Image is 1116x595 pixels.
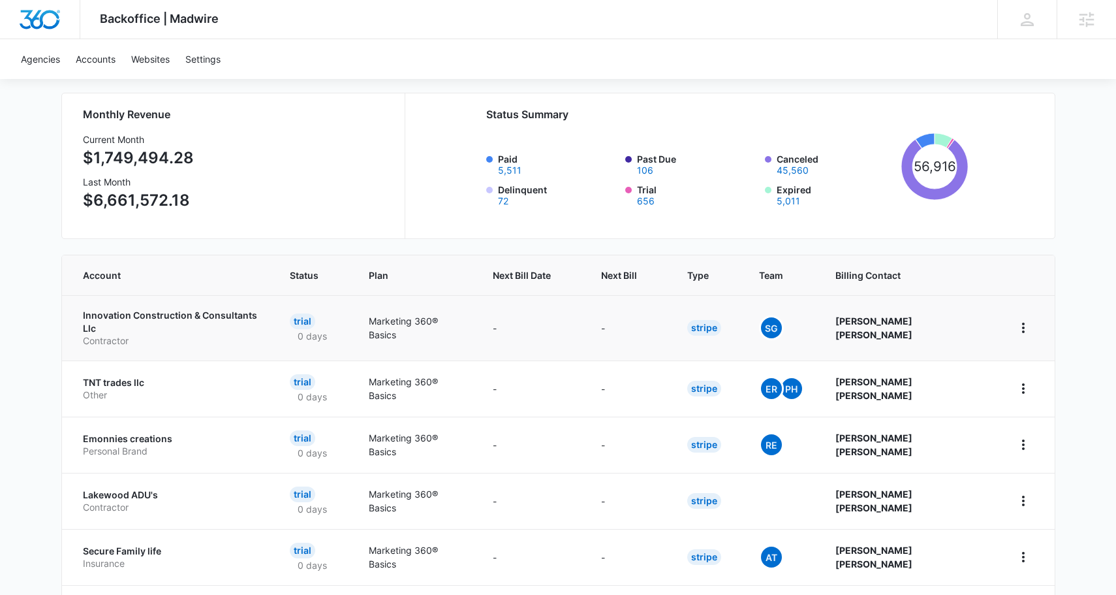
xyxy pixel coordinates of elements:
[1013,547,1034,568] button: home
[290,502,335,516] p: 0 days
[761,434,782,455] span: RE
[83,189,194,212] p: $6,661,572.18
[637,152,757,175] label: Past Due
[759,268,785,282] span: Team
[83,146,194,170] p: $1,749,494.28
[83,489,259,502] p: Lakewood ADU's
[498,197,508,206] button: Delinquent
[585,529,672,585] td: -
[835,376,912,401] strong: [PERSON_NAME] [PERSON_NAME]
[486,106,969,122] h2: Status Summary
[498,152,618,175] label: Paid
[83,268,240,282] span: Account
[498,183,618,206] label: Delinquent
[83,106,389,122] h2: Monthly Revenue
[178,39,228,79] a: Settings
[835,489,912,513] strong: [PERSON_NAME] [PERSON_NAME]
[83,545,259,570] a: Secure Family lifeInsurance
[477,529,585,585] td: -
[585,361,672,417] td: -
[585,295,672,361] td: -
[369,487,461,515] p: Marketing 360® Basics
[477,361,585,417] td: -
[835,315,912,340] strong: [PERSON_NAME] [PERSON_NAME]
[687,381,721,396] div: Stripe
[687,268,709,282] span: Type
[290,374,315,390] div: Trial
[637,166,653,175] button: Past Due
[83,175,194,189] h3: Last Month
[687,437,721,453] div: Stripe
[290,543,315,558] div: Trial
[83,445,259,458] p: Personal Brand
[290,329,335,343] p: 0 days
[601,268,637,282] span: Next Bill
[761,547,782,568] span: At
[585,417,672,473] td: -
[83,432,259,458] a: Emonnies creationsPersonal Brand
[290,430,315,446] div: Trial
[835,545,912,570] strong: [PERSON_NAME] [PERSON_NAME]
[123,39,178,79] a: Websites
[290,268,318,282] span: Status
[83,334,259,347] p: Contractor
[914,158,956,174] tspan: 56,916
[835,268,982,282] span: Billing Contact
[477,295,585,361] td: -
[687,493,721,509] div: Stripe
[68,39,123,79] a: Accounts
[369,375,461,402] p: Marketing 360® Basics
[777,183,897,206] label: Expired
[83,376,259,389] p: TNT trades llc
[687,320,721,336] div: Stripe
[777,197,800,206] button: Expired
[777,166,809,175] button: Canceled
[100,12,219,25] span: Backoffice | Madwire
[369,431,461,458] p: Marketing 360® Basics
[369,314,461,342] p: Marketing 360® Basics
[781,378,802,399] span: PH
[83,501,259,514] p: Contractor
[1013,317,1034,338] button: home
[13,39,68,79] a: Agencies
[83,389,259,402] p: Other
[687,549,721,565] div: Stripe
[761,317,782,338] span: SG
[83,376,259,402] a: TNT trades llcOther
[290,487,315,502] div: Trial
[83,133,194,146] h3: Current Month
[477,473,585,529] td: -
[369,268,461,282] span: Plan
[290,446,335,460] p: 0 days
[83,309,259,347] a: Innovation Construction & Consultants LlcContractor
[83,309,259,334] p: Innovation Construction & Consultants Llc
[1013,490,1034,511] button: home
[83,545,259,558] p: Secure Family life
[83,432,259,445] p: Emonnies creations
[493,268,551,282] span: Next Bill Date
[83,489,259,514] a: Lakewood ADU'sContractor
[369,543,461,571] p: Marketing 360® Basics
[637,183,757,206] label: Trial
[83,557,259,570] p: Insurance
[1013,434,1034,455] button: home
[477,417,585,473] td: -
[290,314,315,329] div: Trial
[290,558,335,572] p: 0 days
[761,378,782,399] span: ER
[498,166,521,175] button: Paid
[637,197,655,206] button: Trial
[290,390,335,404] p: 0 days
[777,152,897,175] label: Canceled
[1013,378,1034,399] button: home
[585,473,672,529] td: -
[835,432,912,457] strong: [PERSON_NAME] [PERSON_NAME]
